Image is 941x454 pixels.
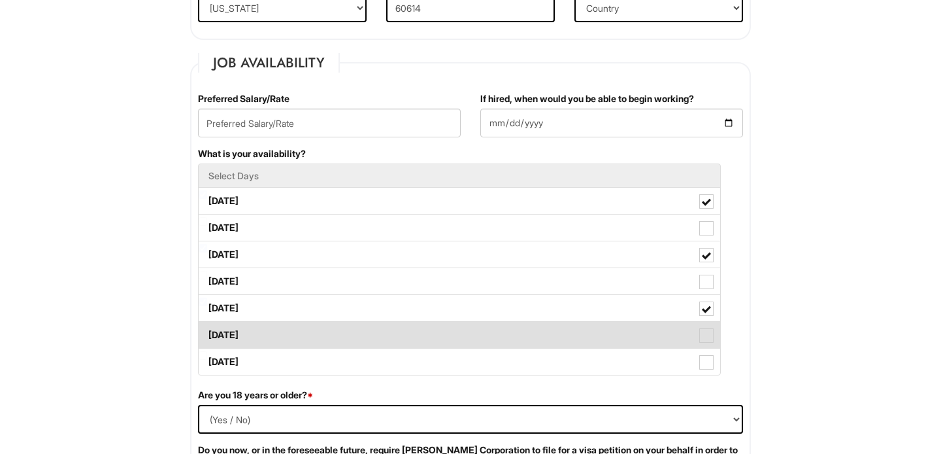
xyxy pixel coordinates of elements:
label: [DATE] [199,295,720,321]
h5: Select Days [208,171,710,181]
label: [DATE] [199,349,720,375]
label: [DATE] [199,268,720,294]
label: Are you 18 years or older? [198,389,313,402]
legend: Job Availability [198,53,340,73]
select: (Yes / No) [198,405,743,434]
input: Preferred Salary/Rate [198,109,461,137]
label: [DATE] [199,215,720,241]
label: Preferred Salary/Rate [198,92,289,105]
label: What is your availability? [198,147,306,160]
label: [DATE] [199,188,720,214]
label: [DATE] [199,322,720,348]
label: If hired, when would you be able to begin working? [480,92,694,105]
label: [DATE] [199,241,720,268]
